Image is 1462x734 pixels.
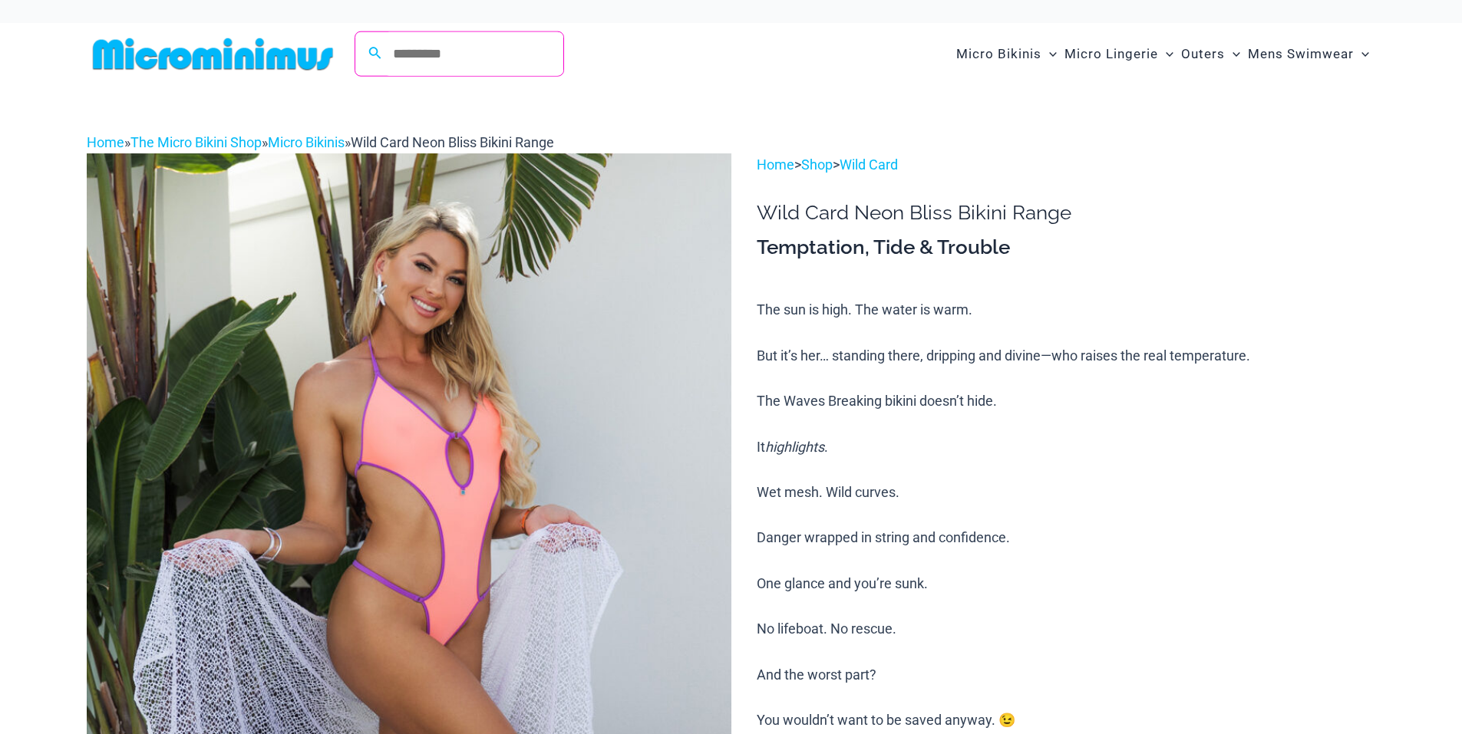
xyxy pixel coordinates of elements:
span: Menu Toggle [1354,35,1369,74]
a: The Micro Bikini Shop [130,134,262,150]
a: Micro LingerieMenu ToggleMenu Toggle [1061,31,1177,77]
nav: Site Navigation [950,28,1376,80]
h1: Wild Card Neon Bliss Bikini Range [757,201,1375,225]
a: Wild Card [840,156,898,173]
h3: Temptation, Tide & Trouble [757,235,1375,261]
span: Mens Swimwear [1248,35,1354,74]
span: Micro Lingerie [1064,35,1158,74]
span: Outers [1181,35,1225,74]
input: Search Submit [383,32,563,76]
a: OutersMenu ToggleMenu Toggle [1177,31,1244,77]
p: > > [757,153,1375,176]
a: Micro BikinisMenu ToggleMenu Toggle [952,31,1061,77]
span: » » » [87,134,554,150]
a: Mens SwimwearMenu ToggleMenu Toggle [1244,31,1373,77]
span: Menu Toggle [1158,35,1173,74]
span: Wild Card Neon Bliss Bikini Range [351,134,554,150]
img: MM SHOP LOGO FLAT [87,37,339,71]
a: Micro Bikinis [268,134,345,150]
span: Menu Toggle [1041,35,1057,74]
a: Home [757,156,794,173]
span: Menu Toggle [1225,35,1240,74]
p: The sun is high. The water is warm. But it’s her… standing there, dripping and divine—who raises ... [757,298,1375,731]
a: Shop [801,156,833,173]
a: Home [87,134,124,150]
i: highlights [765,439,824,455]
a: Search icon link [368,44,382,64]
span: Micro Bikinis [956,35,1041,74]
